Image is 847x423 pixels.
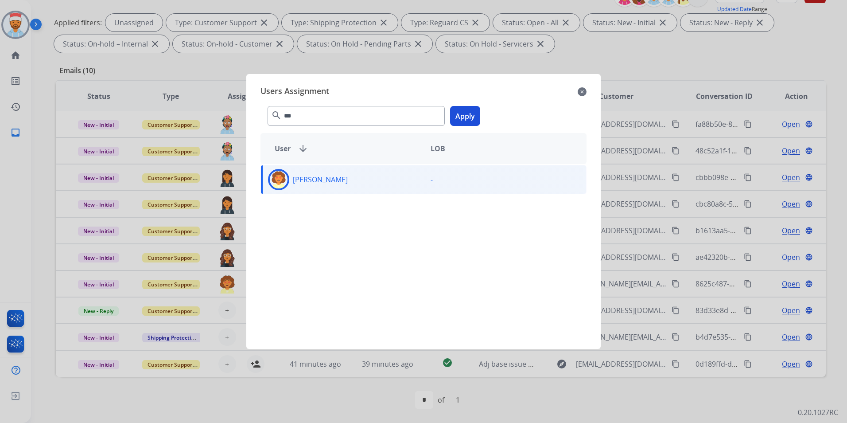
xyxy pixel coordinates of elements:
[298,143,308,154] mat-icon: arrow_downward
[293,174,348,185] p: [PERSON_NAME]
[271,110,282,121] mat-icon: search
[578,86,587,97] mat-icon: close
[268,143,423,154] div: User
[431,143,445,154] span: LOB
[431,174,433,185] p: -
[450,106,480,126] button: Apply
[260,85,329,99] span: Users Assignment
